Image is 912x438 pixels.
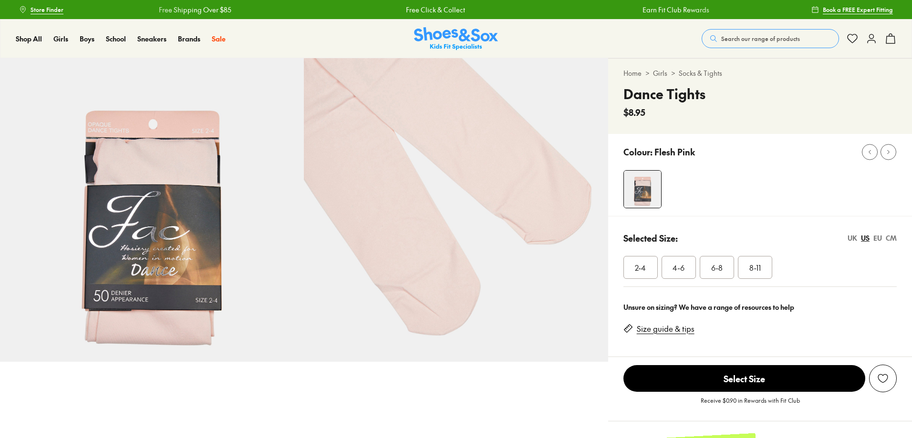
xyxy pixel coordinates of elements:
[106,34,126,44] a: School
[16,34,42,44] a: Shop All
[212,34,226,44] a: Sale
[304,58,608,362] img: 5-164202_1
[623,84,705,104] h4: Dance Tights
[53,34,68,44] a: Girls
[623,232,678,244] p: Selected Size:
[623,302,897,312] div: Unsure on sizing? We have a range of resources to help
[154,5,226,15] a: Free Shipping Over $85
[178,34,200,43] span: Brands
[711,262,723,273] span: 6-8
[653,68,667,78] a: Girls
[80,34,94,43] span: Boys
[16,34,42,43] span: Shop All
[31,5,63,14] span: Store Finder
[701,396,800,413] p: Receive $0.90 in Rewards with Fit Club
[702,29,839,48] button: Search our range of products
[861,233,870,243] div: US
[623,365,865,392] button: Select Size
[623,106,645,119] span: $8.95
[886,233,897,243] div: CM
[178,34,200,44] a: Brands
[623,145,653,158] p: Colour:
[654,145,695,158] p: Flesh Pink
[635,262,646,273] span: 2-4
[873,233,882,243] div: EU
[637,5,704,15] a: Earn Fit Club Rewards
[673,262,684,273] span: 4-6
[414,27,498,51] img: SNS_Logo_Responsive.svg
[212,34,226,43] span: Sale
[679,68,722,78] a: Socks & Tights
[623,68,897,78] div: > >
[137,34,166,43] span: Sneakers
[401,5,460,15] a: Free Click & Collect
[53,34,68,43] span: Girls
[623,68,642,78] a: Home
[869,365,897,392] button: Add to Wishlist
[823,5,893,14] span: Book a FREE Expert Fitting
[848,233,857,243] div: UK
[106,34,126,43] span: School
[811,1,893,18] a: Book a FREE Expert Fitting
[137,34,166,44] a: Sneakers
[637,324,694,334] a: Size guide & tips
[721,34,800,43] span: Search our range of products
[414,27,498,51] a: Shoes & Sox
[19,1,63,18] a: Store Finder
[749,262,761,273] span: 8-11
[80,34,94,44] a: Boys
[624,171,661,208] img: 4-164201_1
